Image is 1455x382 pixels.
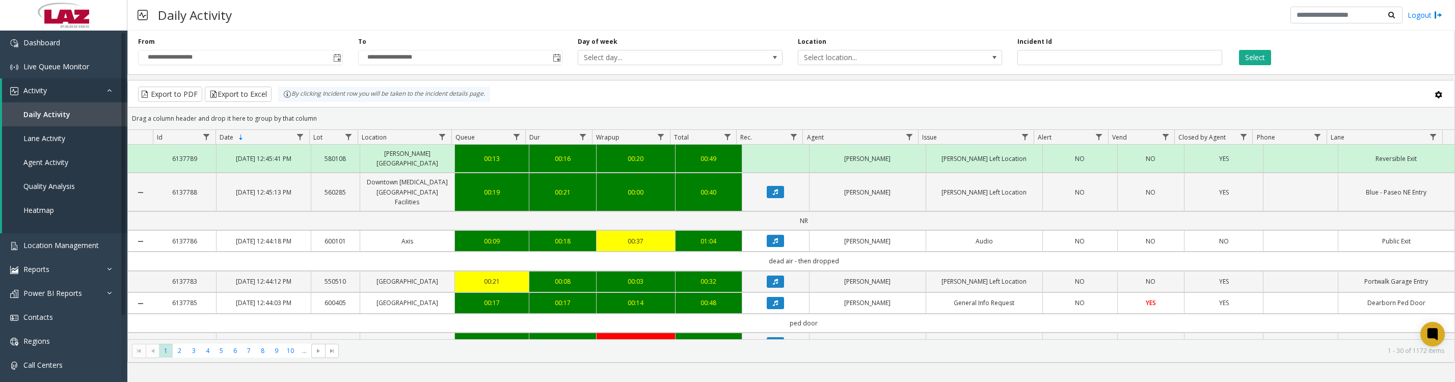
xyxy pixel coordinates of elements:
span: Agent [807,133,824,142]
a: 00:42 [603,338,669,348]
a: 00:48 [682,298,736,308]
div: 01:04 [682,236,736,246]
span: NO [1146,188,1155,197]
a: Location Filter Menu [435,130,449,144]
span: Page 9 [270,344,283,358]
span: Go to the last page [325,344,339,358]
a: [PERSON_NAME] [816,277,920,286]
span: Page 3 [187,344,201,358]
a: Id Filter Menu [200,130,213,144]
a: Dur Filter Menu [576,130,589,144]
span: Toggle popup [551,50,562,65]
img: 'icon' [10,290,18,298]
a: NO [1124,154,1178,163]
a: Queue Filter Menu [509,130,523,144]
a: 6137785 [159,298,210,308]
td: NR [153,211,1455,230]
div: By clicking Incident row you will be taken to the incident details page. [278,87,490,102]
a: NO [1124,338,1178,348]
div: Data table [128,130,1454,339]
span: Page 11 [298,344,311,358]
div: 00:40 [682,187,736,197]
a: 00:18 [535,236,590,246]
span: Page 2 [173,344,186,358]
div: 00:20 [603,154,669,163]
img: 'icon' [10,242,18,250]
a: Quality Analysis [2,174,127,198]
span: Sortable [237,133,245,142]
span: YES [1146,298,1156,307]
span: Location [362,133,387,142]
a: Lot Filter Menu [342,130,356,144]
span: Page 6 [228,344,242,358]
div: 00:03 [603,277,669,286]
a: YES [1191,338,1257,348]
span: Heatmap [23,205,54,215]
img: 'icon' [10,266,18,274]
span: Select location... [798,50,961,65]
a: 00:21 [461,277,523,286]
div: Drag a column header and drop it here to group by that column [128,110,1454,127]
button: Select [1239,50,1271,65]
a: 6137787 [159,338,210,348]
button: Export to PDF [138,87,202,102]
img: 'icon' [10,338,18,346]
a: [PERSON_NAME] [816,154,920,163]
a: [GEOGRAPHIC_DATA] [366,298,448,308]
a: Vend Filter Menu [1158,130,1172,144]
img: logout [1434,10,1442,20]
span: Daily Activity [23,110,70,119]
a: 600101 [317,236,354,246]
a: YES [1124,298,1178,308]
span: YES [1219,277,1229,286]
a: [PERSON_NAME] [816,298,920,308]
span: Page 8 [256,344,270,358]
a: 580108 [317,154,354,163]
div: 00:32 [682,277,736,286]
a: 560285 [317,187,354,197]
a: 00:13 [461,154,523,163]
a: 6137789 [159,154,210,163]
span: Dur [529,133,540,142]
h3: Daily Activity [153,3,237,28]
a: [DATE] 12:43:32 PM [223,338,305,348]
a: Activity [2,78,127,102]
label: Location [798,37,826,46]
a: [PERSON_NAME] Left Location [932,277,1036,286]
img: 'icon' [10,314,18,322]
a: NO [1049,298,1111,308]
span: Id [157,133,163,142]
img: infoIcon.svg [283,90,291,98]
a: Public Exit [1344,236,1448,246]
span: Call Centers [23,360,63,370]
a: Phone Filter Menu [1311,130,1325,144]
button: Export to Excel [205,87,272,102]
span: Toggle popup [331,50,342,65]
div: 00:16 [535,154,590,163]
a: Rec. Filter Menu [787,130,800,144]
a: Date Filter Menu [293,130,307,144]
span: Go to the next page [311,344,325,358]
a: [PERSON_NAME] Left Location [932,154,1036,163]
a: 600405 [317,298,354,308]
a: [DATE] 12:45:41 PM [223,154,305,163]
a: NO [1124,277,1178,286]
a: Blue - Paseo NE Entry [1344,187,1448,197]
div: 00:17 [535,298,590,308]
a: General Info Request [932,338,1036,348]
a: Collapse Details [128,188,153,197]
a: 6137783 [159,277,210,286]
a: NO [1049,338,1111,348]
div: 00:52 [535,338,590,348]
img: 'icon' [10,362,18,370]
a: 01:43 [682,338,736,348]
td: ped door [153,314,1455,333]
a: General Info Request [932,298,1036,308]
a: Closed by Agent Filter Menu [1236,130,1250,144]
a: 00:21 [535,187,590,197]
a: [DATE] 12:45:13 PM [223,187,305,197]
span: NO [1146,277,1155,286]
a: Portwalk Garage Entry [1344,277,1448,286]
